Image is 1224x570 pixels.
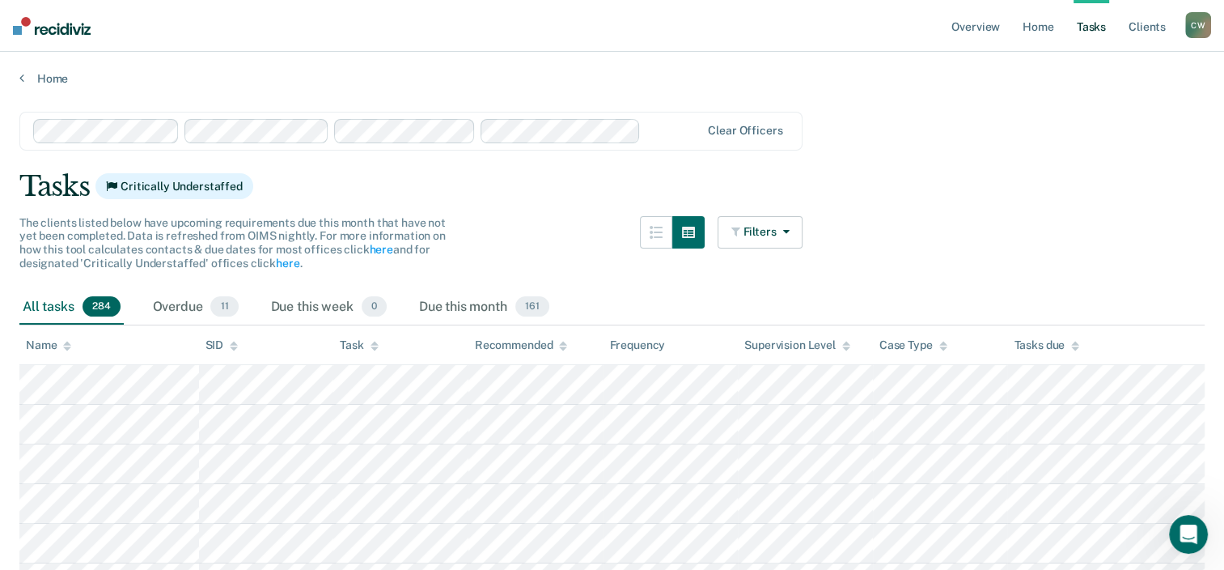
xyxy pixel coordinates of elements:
[340,338,378,352] div: Task
[369,243,392,256] a: here
[1169,515,1208,554] iframe: Intercom live chat
[879,338,947,352] div: Case Type
[268,290,390,325] div: Due this week0
[210,296,238,317] span: 11
[1014,338,1079,352] div: Tasks due
[205,338,239,352] div: SID
[19,216,446,270] span: The clients listed below have upcoming requirements due this month that have not yet been complet...
[708,124,782,138] div: Clear officers
[1185,12,1211,38] div: C W
[1185,12,1211,38] button: CW
[718,216,803,249] button: Filters
[19,170,1205,203] div: Tasks
[13,17,91,35] img: Recidiviz
[515,296,549,317] span: 161
[475,338,567,352] div: Recommended
[150,290,242,325] div: Overdue11
[609,338,665,352] div: Frequency
[416,290,553,325] div: Due this month161
[276,257,299,270] a: here
[26,338,71,352] div: Name
[95,173,253,199] span: Critically Understaffed
[744,338,850,352] div: Supervision Level
[19,71,1205,86] a: Home
[362,296,387,317] span: 0
[19,290,124,325] div: All tasks284
[83,296,121,317] span: 284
